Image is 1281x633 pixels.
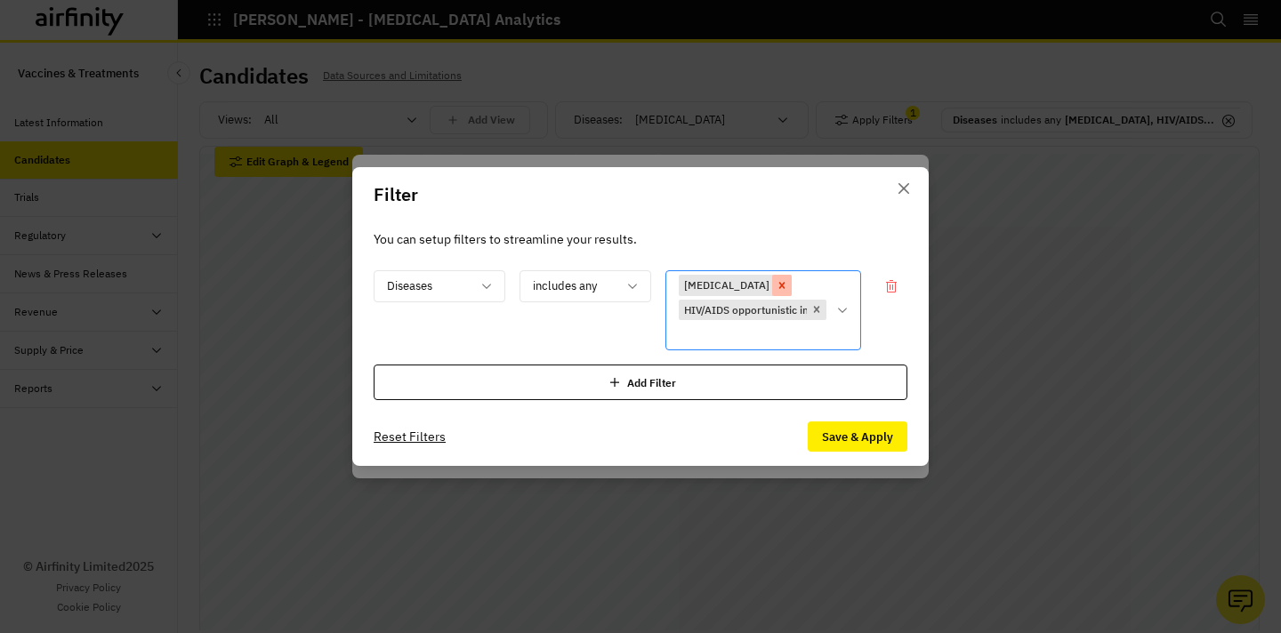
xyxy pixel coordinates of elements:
p: HIV/AIDS opportunistic infections [684,302,848,318]
div: Remove [object Object] [772,275,792,296]
button: Close [890,174,918,203]
div: Remove [object Object] [807,300,826,321]
div: Add Filter [374,365,907,400]
p: [MEDICAL_DATA] [684,277,769,293]
p: You can setup filters to streamline your results. [374,229,907,249]
header: Filter [352,167,929,222]
button: Reset Filters [374,422,446,451]
button: Save & Apply [808,421,907,452]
